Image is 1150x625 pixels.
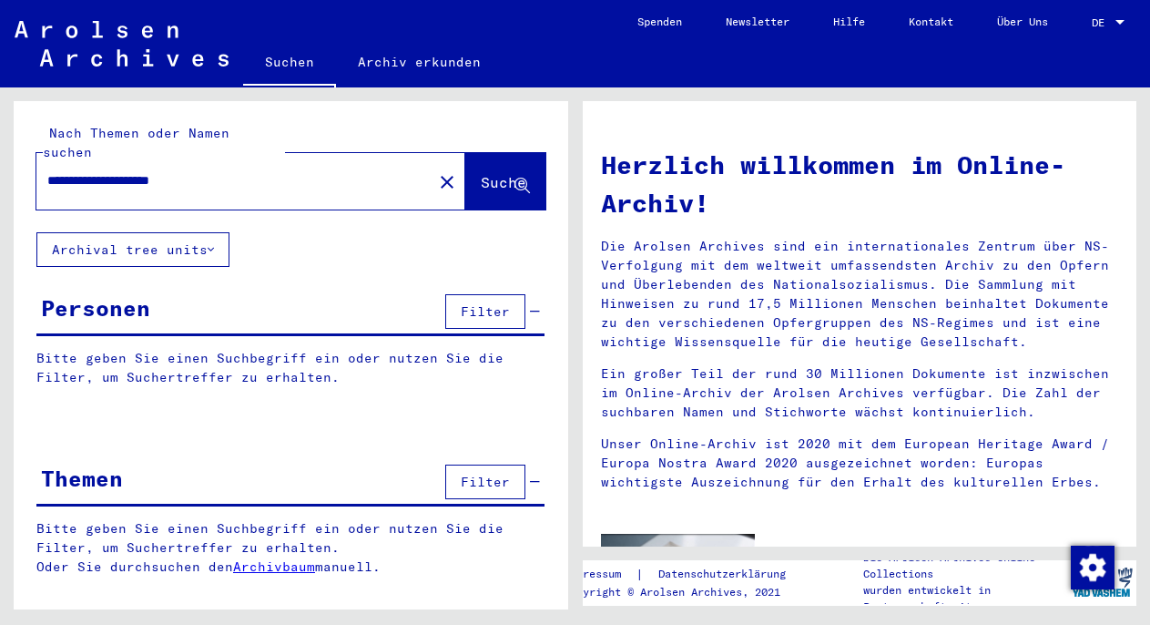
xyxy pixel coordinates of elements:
[461,474,510,490] span: Filter
[782,547,1118,604] p: In einem kurzen Video haben wir für Sie die wichtigsten Tipps für die Suche im Online-Archiv zusa...
[41,292,150,324] div: Personen
[243,40,336,87] a: Suchen
[601,534,756,618] img: video.jpg
[863,582,1067,615] p: wurden entwickelt in Partnerschaft mit
[36,519,545,577] p: Bitte geben Sie einen Suchbegriff ein oder nutzen Sie die Filter, um Suchertreffer zu erhalten. O...
[644,565,808,584] a: Datenschutzerklärung
[429,163,465,200] button: Clear
[863,549,1067,582] p: Die Arolsen Archives Online-Collections
[445,294,525,329] button: Filter
[601,237,1119,352] p: Die Arolsen Archives sind ein internationales Zentrum über NS-Verfolgung mit dem weltweit umfasse...
[1068,559,1136,605] img: yv_logo.png
[36,232,229,267] button: Archival tree units
[445,465,525,499] button: Filter
[1071,546,1114,589] img: Zustimmung ändern
[461,303,510,320] span: Filter
[233,558,315,575] a: Archivbaum
[436,171,458,193] mat-icon: close
[564,565,808,584] div: |
[1070,545,1114,589] div: Zustimmung ändern
[41,462,123,495] div: Themen
[43,125,229,160] mat-label: Nach Themen oder Namen suchen
[15,21,229,67] img: Arolsen_neg.svg
[36,349,544,387] p: Bitte geben Sie einen Suchbegriff ein oder nutzen Sie die Filter, um Suchertreffer zu erhalten.
[465,153,545,210] button: Suche
[601,364,1119,422] p: Ein großer Teil der rund 30 Millionen Dokumente ist inzwischen im Online-Archiv der Arolsen Archi...
[481,173,526,191] span: Suche
[564,565,636,584] a: Impressum
[336,40,503,84] a: Archiv erkunden
[1092,16,1112,29] span: DE
[564,584,808,600] p: Copyright © Arolsen Archives, 2021
[601,435,1119,492] p: Unser Online-Archiv ist 2020 mit dem European Heritage Award / Europa Nostra Award 2020 ausgezeic...
[601,146,1119,222] h1: Herzlich willkommen im Online-Archiv!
